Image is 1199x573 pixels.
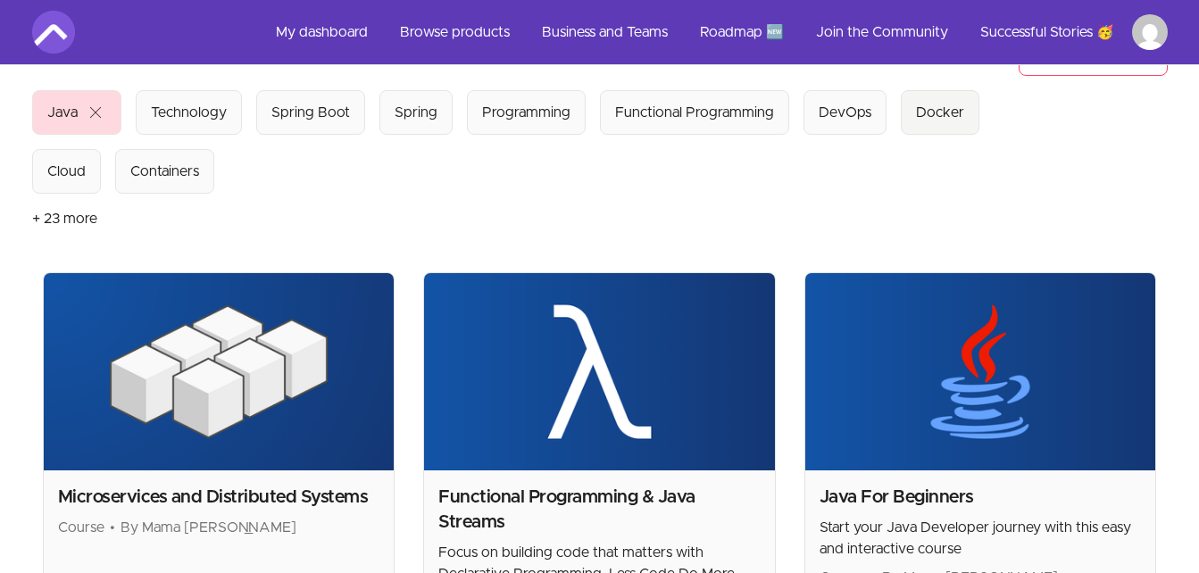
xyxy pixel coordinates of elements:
[438,485,761,535] h2: Functional Programming & Java Streams
[482,102,570,123] div: Programming
[58,485,380,510] h2: Microservices and Distributed Systems
[386,11,524,54] a: Browse products
[262,11,382,54] a: My dashboard
[32,194,97,244] button: + 23 more
[395,102,437,123] div: Spring
[966,11,1128,54] a: Successful Stories 🥳
[130,161,199,182] div: Containers
[686,11,798,54] a: Roadmap 🆕
[424,273,775,470] img: Product image for Functional Programming & Java Streams
[1132,14,1168,50] img: Profile image for Peter Bittu
[47,161,86,182] div: Cloud
[47,102,78,123] div: Java
[271,102,350,123] div: Spring Boot
[32,11,75,54] img: Amigoscode logo
[44,273,395,470] img: Product image for Microservices and Distributed Systems
[58,520,104,535] span: Course
[85,102,106,123] span: close
[262,11,1168,54] nav: Main
[820,485,1142,510] h2: Java For Beginners
[802,11,962,54] a: Join the Community
[819,102,871,123] div: DevOps
[151,102,227,123] div: Technology
[121,520,296,535] span: By Mama [PERSON_NAME]
[615,102,774,123] div: Functional Programming
[110,520,115,535] span: •
[916,102,964,123] div: Docker
[805,273,1156,470] img: Product image for Java For Beginners
[820,517,1142,560] p: Start your Java Developer journey with this easy and interactive course
[528,11,682,54] a: Business and Teams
